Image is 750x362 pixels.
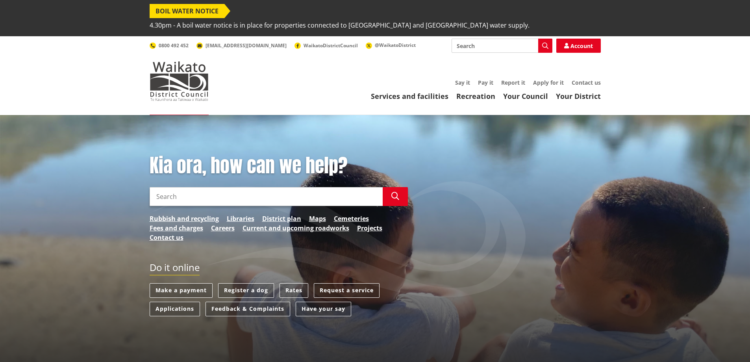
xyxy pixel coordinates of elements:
[150,4,224,18] span: BOIL WATER NOTICE
[243,223,349,233] a: Current and upcoming roadworks
[478,79,493,86] a: Pay it
[366,42,416,48] a: @WaikatoDistrict
[150,187,383,206] input: Search input
[227,214,254,223] a: Libraries
[304,42,358,49] span: WaikatoDistrictCouncil
[150,18,530,32] span: 4.30pm - A boil water notice is in place for properties connected to [GEOGRAPHIC_DATA] and [GEOGR...
[262,214,301,223] a: District plan
[314,283,380,298] a: Request a service
[556,91,601,101] a: Your District
[150,283,213,298] a: Make a payment
[503,91,548,101] a: Your Council
[150,214,219,223] a: Rubbish and recycling
[218,283,274,298] a: Register a dog
[150,302,200,316] a: Applications
[150,61,209,101] img: Waikato District Council - Te Kaunihera aa Takiwaa o Waikato
[296,302,351,316] a: Have your say
[150,154,408,177] h1: Kia ora, how can we help?
[456,91,495,101] a: Recreation
[501,79,525,86] a: Report it
[294,42,358,49] a: WaikatoDistrictCouncil
[150,223,203,233] a: Fees and charges
[150,262,200,276] h2: Do it online
[309,214,326,223] a: Maps
[206,42,287,49] span: [EMAIL_ADDRESS][DOMAIN_NAME]
[455,79,470,86] a: Say it
[206,302,290,316] a: Feedback & Complaints
[375,42,416,48] span: @WaikatoDistrict
[334,214,369,223] a: Cemeteries
[211,223,235,233] a: Careers
[572,79,601,86] a: Contact us
[533,79,564,86] a: Apply for it
[150,233,183,242] a: Contact us
[371,91,448,101] a: Services and facilities
[159,42,189,49] span: 0800 492 452
[196,42,287,49] a: [EMAIL_ADDRESS][DOMAIN_NAME]
[150,42,189,49] a: 0800 492 452
[556,39,601,53] a: Account
[357,223,382,233] a: Projects
[280,283,308,298] a: Rates
[452,39,552,53] input: Search input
